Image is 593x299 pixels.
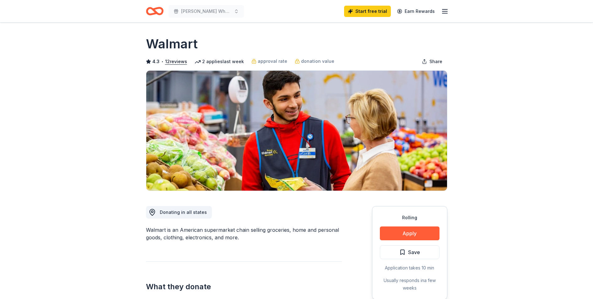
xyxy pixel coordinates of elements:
a: Start free trial [344,6,391,17]
a: Home [146,4,164,19]
a: Earn Rewards [393,6,439,17]
div: Walmart is an American supermarket chain selling groceries, home and personal goods, clothing, el... [146,226,342,241]
div: Usually responds in a few weeks [380,277,439,292]
span: Donating in all states [160,209,207,215]
a: approval rate [251,57,287,65]
button: Save [380,245,439,259]
button: Share [417,55,447,68]
div: Application takes 10 min [380,264,439,272]
span: approval rate [258,57,287,65]
span: • [161,59,163,64]
h1: Walmart [146,35,198,53]
button: 12reviews [165,58,187,65]
h2: What they donate [146,282,342,292]
span: [PERSON_NAME] Wheels Drive Fore Opportunity Golf Tournament [181,8,231,15]
a: donation value [295,57,334,65]
span: donation value [301,57,334,65]
button: [PERSON_NAME] Wheels Drive Fore Opportunity Golf Tournament [169,5,244,18]
span: 4.3 [152,58,159,65]
img: Image for Walmart [146,71,447,191]
span: Save [408,248,420,256]
div: 2 applies last week [195,58,244,65]
span: Share [429,58,442,65]
button: Apply [380,226,439,240]
div: Rolling [380,214,439,221]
